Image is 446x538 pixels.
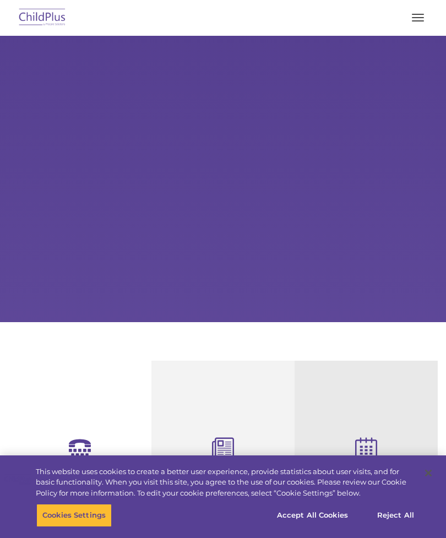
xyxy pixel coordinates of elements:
[17,5,68,31] img: ChildPlus by Procare Solutions
[271,504,354,527] button: Accept All Cookies
[416,461,440,485] button: Close
[36,504,112,527] button: Cookies Settings
[36,466,415,499] div: This website uses cookies to create a better user experience, provide statistics about user visit...
[361,504,430,527] button: Reject All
